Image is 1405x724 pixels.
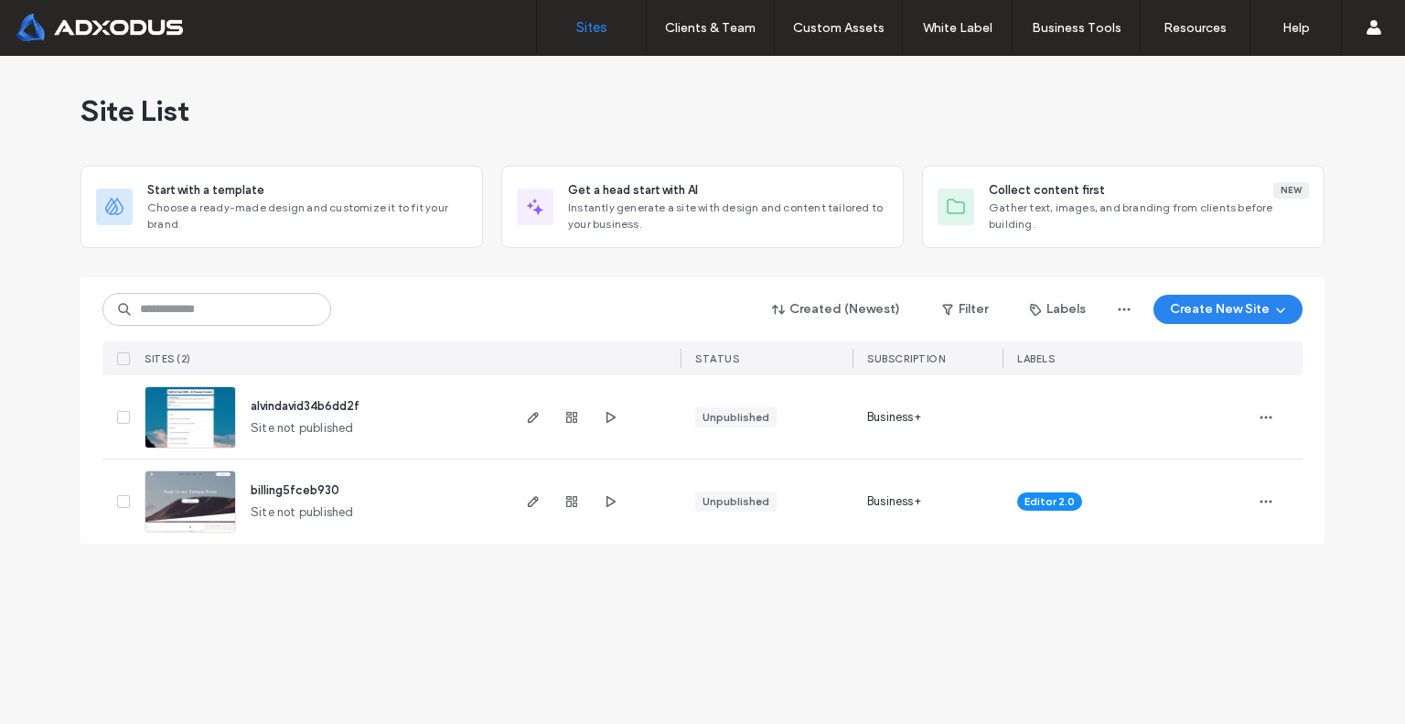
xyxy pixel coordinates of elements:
[1273,182,1309,199] div: New
[147,200,467,232] span: Choose a ready-made design and customize it to fit your brand.
[145,352,191,365] span: SITES (2)
[989,181,1105,200] span: Collect content first
[702,493,769,510] div: Unpublished
[1024,493,1075,510] span: Editor 2.0
[924,295,1006,324] button: Filter
[568,181,698,200] span: Get a head start with AI
[793,20,885,36] label: Custom Assets
[147,181,264,200] span: Start with a template
[568,200,888,232] span: Instantly generate a site with design and content tailored to your business.
[1164,20,1227,36] label: Resources
[251,419,354,438] span: Site not published
[80,92,189,129] span: Site List
[867,408,921,427] span: Business+
[867,352,945,365] span: SUBSCRIPTION
[251,503,354,522] span: Site not published
[923,20,992,36] label: White Label
[665,20,756,36] label: Clients & Team
[1282,20,1310,36] label: Help
[1017,352,1055,365] span: LABELS
[989,200,1309,232] span: Gather text, images, and branding from clients before building.
[251,483,339,497] a: billing5fceb930
[1153,295,1303,324] button: Create New Site
[922,166,1325,248] div: Collect content firstNewGather text, images, and branding from clients before building.
[1032,20,1121,36] label: Business Tools
[1014,295,1102,324] button: Labels
[501,166,904,248] div: Get a head start with AIInstantly generate a site with design and content tailored to your business.
[251,399,359,413] a: alvindavid34b6dd2f
[576,19,607,36] label: Sites
[702,409,769,426] div: Unpublished
[756,295,917,324] button: Created (Newest)
[80,166,483,248] div: Start with a templateChoose a ready-made design and customize it to fit your brand.
[695,352,739,365] span: STATUS
[867,492,921,511] span: Business+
